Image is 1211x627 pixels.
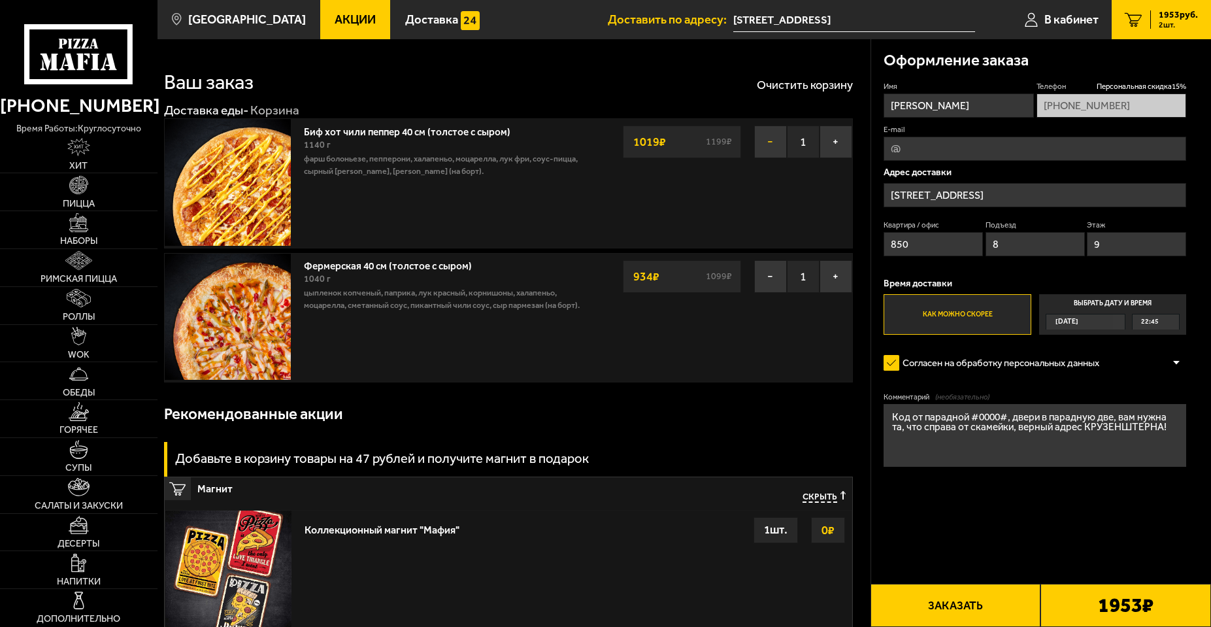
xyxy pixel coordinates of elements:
[986,220,1085,230] label: Подъезд
[335,14,376,26] span: Акции
[58,539,99,549] span: Десерты
[60,237,97,246] span: Наборы
[250,102,299,118] div: Корзина
[1098,596,1153,616] b: 1953 ₽
[1055,314,1078,329] span: [DATE]
[68,350,90,360] span: WOK
[884,350,1112,376] label: Согласен на обработку персональных данных
[608,14,733,26] span: Доставить по адресу:
[304,286,584,312] p: цыпленок копченый, паприка, лук красный, корнишоны, халапеньо, моцарелла, сметанный соус, пикантн...
[1097,81,1186,92] span: Персональная скидка 15 %
[405,14,458,26] span: Доставка
[304,122,523,138] a: Биф хот чили пеппер 40 см (толстое с сыром)
[884,81,1034,92] label: Имя
[304,256,484,272] a: Фермерская 40 см (толстое с сыром)
[164,73,254,93] h1: Ваш заказ
[871,584,1041,627] button: Заказать
[884,93,1034,118] input: Имя
[1159,21,1198,29] span: 2 шт.
[884,167,1186,177] p: Адрес доставки
[188,14,306,26] span: [GEOGRAPHIC_DATA]
[63,313,95,322] span: Роллы
[884,392,1186,402] label: Комментарий
[59,426,98,435] span: Горячее
[69,161,88,171] span: Хит
[820,260,852,293] button: +
[884,52,1029,68] h3: Оформление заказа
[1037,93,1187,118] input: +7 (
[164,406,343,422] h3: Рекомендованные акции
[704,137,734,146] s: 1199 ₽
[630,264,663,289] strong: 934 ₽
[803,491,846,503] button: Скрыть
[305,517,459,536] div: Коллекционный магнит "Мафия"
[820,126,852,158] button: +
[884,137,1186,161] input: @
[57,577,101,586] span: Напитки
[935,392,989,402] span: (необязательно)
[1037,81,1187,92] label: Телефон
[461,11,480,30] img: 15daf4d41897b9f0e9f617042186c801.svg
[787,126,820,158] span: 1
[884,220,983,230] label: Квартира / офис
[754,260,787,293] button: −
[164,103,248,118] a: Доставка еды-
[1141,314,1159,329] span: 22:45
[884,124,1186,135] label: E-mail
[63,199,95,209] span: Пицца
[818,518,838,543] strong: 0 ₽
[197,477,610,494] span: Магнит
[733,8,976,32] span: проспект Крузенштерна, 4
[733,8,976,32] input: Ваш адрес доставки
[175,452,589,465] h3: Добавьте в корзину товары на 47 рублей и получите магнит в подарок
[704,272,734,281] s: 1099 ₽
[884,279,1186,288] p: Время доставки
[803,491,837,503] span: Скрыть
[35,501,123,511] span: Салаты и закуски
[630,129,669,154] strong: 1019 ₽
[41,275,117,284] span: Римская пицца
[754,517,798,543] div: 1 шт.
[754,126,787,158] button: −
[884,294,1031,335] label: Как можно скорее
[63,388,95,398] span: Обеды
[757,79,853,91] button: Очистить корзину
[37,615,120,624] span: Дополнительно
[65,464,91,473] span: Супы
[304,139,331,150] span: 1140 г
[1087,220,1186,230] label: Этаж
[304,152,584,178] p: фарш болоньезе, пепперони, халапеньо, моцарелла, лук фри, соус-пицца, сырный [PERSON_NAME], [PERS...
[1039,294,1187,335] label: Выбрать дату и время
[1159,10,1198,20] span: 1953 руб.
[304,273,331,284] span: 1040 г
[787,260,820,293] span: 1
[1044,14,1099,26] span: В кабинет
